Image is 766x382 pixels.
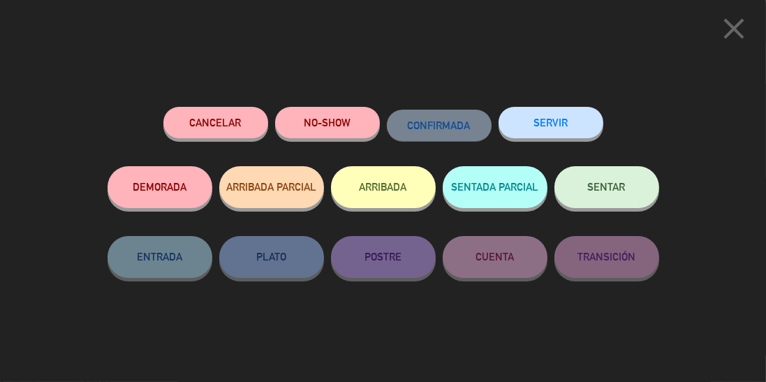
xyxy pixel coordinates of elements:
button: DEMORADA [108,166,212,208]
button: close [712,10,756,52]
button: SENTAR [554,166,659,208]
button: CONFIRMADA [387,110,492,141]
button: Cancelar [163,107,268,138]
span: CONFIRMADA [408,119,471,131]
button: ARRIBADA [331,166,436,208]
span: ARRIBADA PARCIAL [226,181,316,193]
button: POSTRE [331,236,436,278]
button: ENTRADA [108,236,212,278]
span: SENTAR [588,181,626,193]
button: SENTADA PARCIAL [443,166,547,208]
button: ARRIBADA PARCIAL [219,166,324,208]
button: NO-SHOW [275,107,380,138]
button: CUENTA [443,236,547,278]
button: TRANSICIÓN [554,236,659,278]
button: SERVIR [499,107,603,138]
i: close [716,11,751,46]
button: PLATO [219,236,324,278]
